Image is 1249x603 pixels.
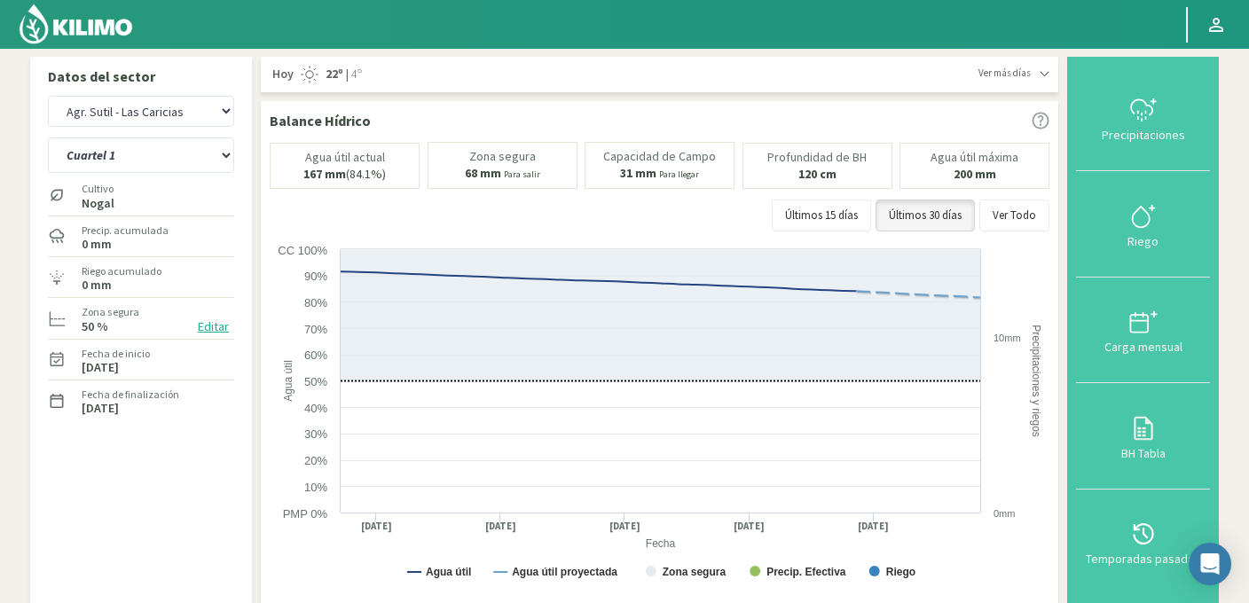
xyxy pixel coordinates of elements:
span: Hoy [270,66,294,83]
span: | [346,66,349,83]
text: Zona segura [663,566,727,578]
text: [DATE] [858,520,889,533]
text: 50% [304,375,327,388]
text: 30% [304,427,327,441]
text: 70% [304,323,327,336]
text: Precipitaciones y riegos [1030,325,1042,437]
p: Agua útil actual [305,151,385,164]
div: Riego [1081,235,1205,247]
text: Riego [886,566,915,578]
label: 0 mm [82,279,112,291]
text: 80% [304,296,327,309]
text: 90% [304,270,327,283]
b: 200 mm [954,166,996,182]
button: Precipitaciones [1076,66,1210,171]
label: Nogal [82,198,114,209]
strong: 22º [326,66,343,82]
b: 31 mm [620,165,656,181]
text: Precip. Efectiva [766,566,846,578]
button: Últimos 30 días [876,200,975,231]
b: 120 cm [798,166,837,182]
button: Últimos 15 días [772,200,871,231]
label: [DATE] [82,403,119,414]
label: Fecha de finalización [82,387,179,403]
div: Temporadas pasadas [1081,552,1205,565]
button: Carga mensual [1076,278,1210,383]
p: Balance Hídrico [270,110,371,131]
button: Riego [1076,171,1210,277]
button: Ver Todo [979,200,1049,231]
text: CC 100% [278,244,327,257]
span: 4º [349,66,362,83]
button: BH Tabla [1076,383,1210,489]
p: (84.1%) [303,168,386,181]
text: [DATE] [609,520,640,533]
div: BH Tabla [1081,447,1205,459]
text: Agua útil [282,360,295,402]
label: Cultivo [82,181,114,197]
text: 10mm [994,333,1021,343]
small: Para salir [504,168,540,180]
label: Fecha de inicio [82,346,150,362]
text: Agua útil proyectada [512,566,617,578]
p: Zona segura [469,150,536,163]
b: 167 mm [303,166,346,182]
text: Fecha [646,537,676,550]
text: 10% [304,481,327,494]
text: 40% [304,402,327,415]
label: [DATE] [82,362,119,373]
text: [DATE] [734,520,765,533]
text: 20% [304,454,327,467]
p: Datos del sector [48,66,234,87]
button: Editar [192,317,234,337]
text: [DATE] [361,520,392,533]
img: Kilimo [18,3,134,45]
div: Carga mensual [1081,341,1205,353]
p: Agua útil máxima [931,151,1018,164]
p: Capacidad de Campo [603,150,716,163]
span: Ver más días [978,66,1031,81]
label: Precip. acumulada [82,223,169,239]
label: Riego acumulado [82,263,161,279]
text: 0mm [994,508,1015,519]
button: Temporadas pasadas [1076,489,1210,595]
text: 60% [304,348,327,362]
b: 68 mm [465,165,501,181]
p: Profundidad de BH [767,151,867,164]
text: [DATE] [485,520,516,533]
label: 50 % [82,321,108,333]
label: Zona segura [82,304,139,320]
div: Precipitaciones [1081,129,1205,141]
div: Open Intercom Messenger [1189,543,1231,585]
label: 0 mm [82,239,112,250]
small: Para llegar [659,168,699,180]
text: Agua útil [426,566,471,578]
text: PMP 0% [283,507,328,521]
